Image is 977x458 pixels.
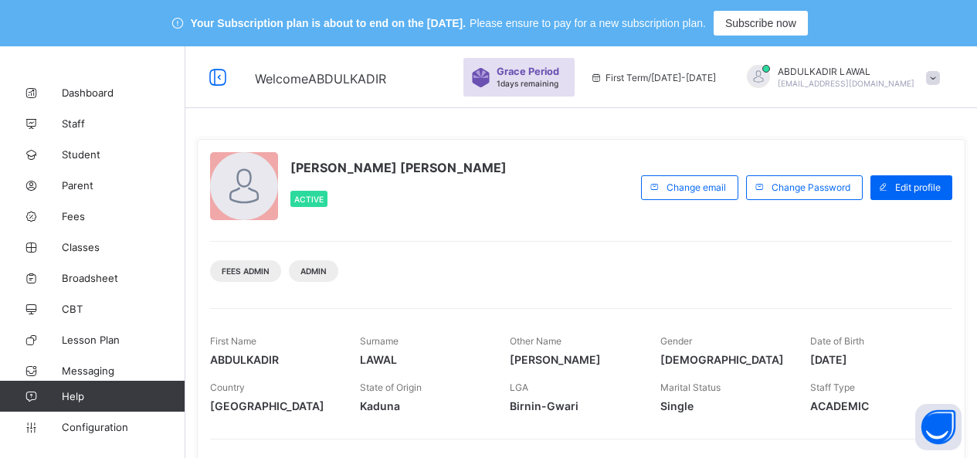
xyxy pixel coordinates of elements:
[470,17,706,29] span: Please ensure to pay for a new subscription plan.
[62,87,185,99] span: Dashboard
[810,353,937,366] span: [DATE]
[62,390,185,402] span: Help
[210,335,256,347] span: First Name
[590,72,716,83] span: session/term information
[294,195,324,204] span: Active
[660,382,721,393] span: Marital Status
[62,303,185,315] span: CBT
[660,353,787,366] span: [DEMOGRAPHIC_DATA]
[660,399,787,412] span: Single
[510,353,636,366] span: [PERSON_NAME]
[915,404,962,450] button: Open asap
[62,365,185,377] span: Messaging
[497,66,559,77] span: Grace Period
[62,210,185,222] span: Fees
[191,17,466,29] span: Your Subscription plan is about to end on the [DATE].
[778,66,914,77] span: ABDULKADIR LAWAL
[255,71,386,87] span: Welcome ABDULKADIR
[62,334,185,346] span: Lesson Plan
[360,382,422,393] span: State of Origin
[300,266,327,276] span: Admin
[360,399,487,412] span: Kaduna
[222,266,270,276] span: Fees Admin
[360,335,399,347] span: Surname
[62,179,185,192] span: Parent
[810,335,864,347] span: Date of Birth
[725,17,796,29] span: Subscribe now
[62,117,185,130] span: Staff
[497,79,558,88] span: 1 days remaining
[510,335,561,347] span: Other Name
[810,382,855,393] span: Staff Type
[62,272,185,284] span: Broadsheet
[62,148,185,161] span: Student
[510,399,636,412] span: Birnin-Gwari
[772,182,850,193] span: Change Password
[62,241,185,253] span: Classes
[510,382,528,393] span: LGA
[667,182,726,193] span: Change email
[471,68,490,87] img: sticker-purple.71386a28dfed39d6af7621340158ba97.svg
[62,421,185,433] span: Configuration
[895,182,941,193] span: Edit profile
[210,353,337,366] span: ABDULKADIR
[810,399,937,412] span: ACADEMIC
[778,79,914,88] span: [EMAIL_ADDRESS][DOMAIN_NAME]
[210,399,337,412] span: [GEOGRAPHIC_DATA]
[660,335,692,347] span: Gender
[731,65,948,90] div: ABDULKADIRLAWAL
[210,382,245,393] span: Country
[360,353,487,366] span: LAWAL
[290,160,507,175] span: [PERSON_NAME] [PERSON_NAME]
